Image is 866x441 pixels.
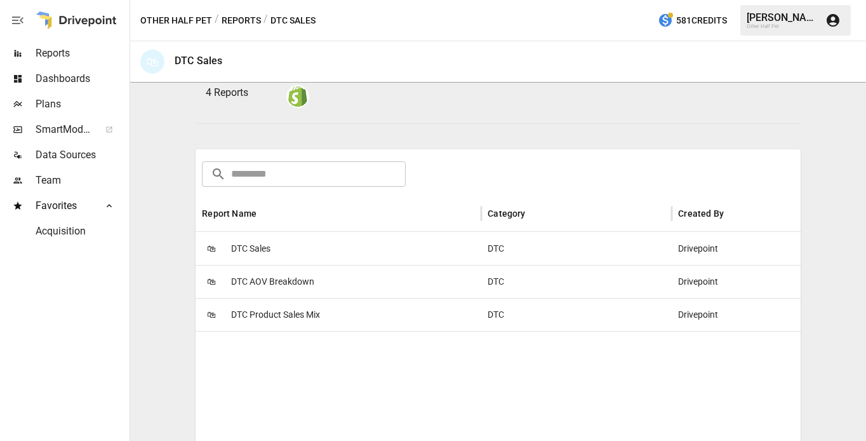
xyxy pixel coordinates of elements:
span: DTC Sales [231,233,270,265]
div: Other Half Pet [747,24,818,29]
span: SmartModel [36,122,91,137]
div: Created By [678,208,724,219]
button: Sort [258,205,276,222]
button: Other Half Pet [140,13,212,29]
div: Category [488,208,525,219]
button: Sort [725,205,743,222]
span: 🛍 [202,272,221,291]
div: [PERSON_NAME] [747,11,818,24]
div: Drivepoint [672,265,862,298]
span: 🛍 [202,305,221,324]
img: shopify [288,86,308,107]
div: Drivepoint [672,298,862,331]
div: / [215,13,219,29]
button: Sort [527,205,545,222]
div: Drivepoint [672,232,862,265]
div: Report Name [202,208,256,219]
span: Favorites [36,198,91,214]
p: 4 Reports [206,85,276,100]
div: DTC [481,232,672,265]
div: DTC [481,265,672,298]
span: Data Sources [36,147,127,163]
span: ™ [91,120,100,136]
span: 🛍 [202,239,221,258]
span: DTC AOV Breakdown [231,266,314,298]
span: Reports [36,46,127,61]
div: / [263,13,268,29]
div: DTC [481,298,672,331]
button: Reports [222,13,261,29]
span: 581 Credits [676,13,727,29]
span: Team [36,173,127,188]
span: Acquisition [36,224,127,239]
div: DTC Sales [175,55,222,67]
div: 🛍 [140,50,164,74]
span: Dashboards [36,71,127,86]
button: 581Credits [653,9,732,32]
span: DTC Product Sales Mix [231,299,320,331]
span: Plans [36,97,127,112]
